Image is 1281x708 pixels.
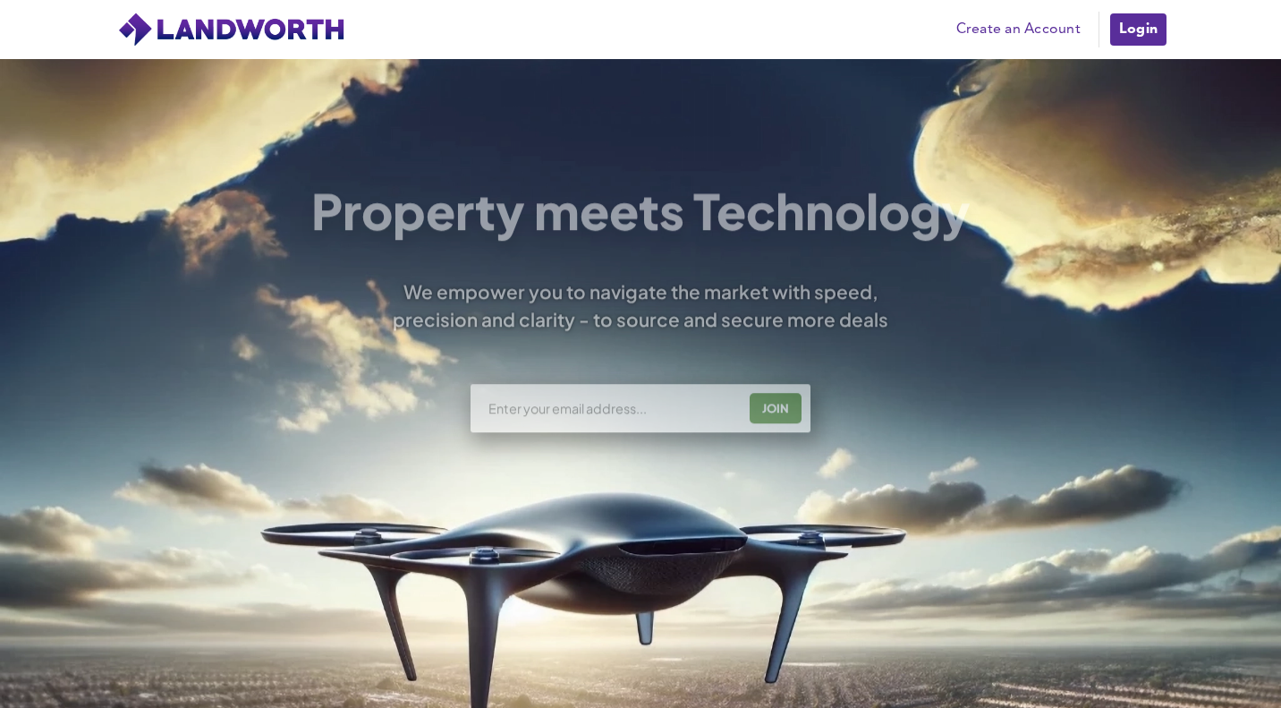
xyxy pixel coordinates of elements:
a: Create an Account [947,16,1090,43]
div: We empower you to navigate the market with speed, precision and clarity - to source and secure mo... [369,278,912,334]
h1: Property meets Technology [311,186,971,235]
div: JOIN [755,394,796,422]
input: Enter your email address... [487,399,736,417]
a: Login [1108,12,1168,47]
button: JOIN [750,393,802,423]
